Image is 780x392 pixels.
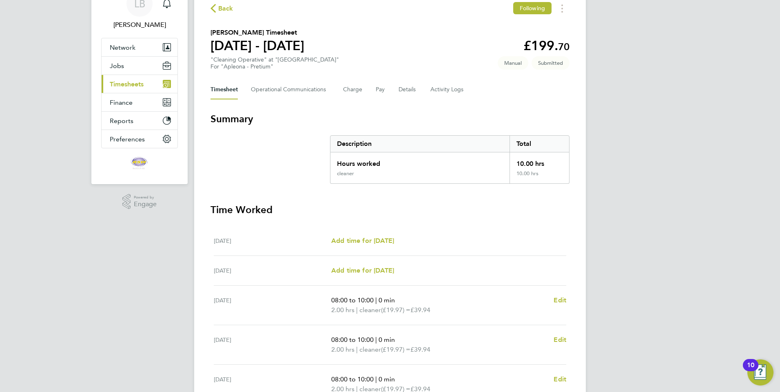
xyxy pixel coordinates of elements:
button: Pay [376,80,386,99]
a: Edit [554,295,566,305]
span: £39.94 [410,306,430,314]
button: Timesheet [211,80,238,99]
button: Preferences [102,130,177,148]
a: Edit [554,374,566,384]
span: | [375,336,377,344]
span: Back [218,4,233,13]
span: | [356,346,358,353]
span: | [375,375,377,383]
span: Edit [554,375,566,383]
span: 0 min [379,296,395,304]
h2: [PERSON_NAME] Timesheet [211,28,304,37]
div: Description [330,136,510,152]
span: Edit [554,336,566,344]
div: [DATE] [214,295,331,315]
span: This timesheet is Submitted. [532,56,569,70]
span: Reports [110,117,133,125]
span: 08:00 to 10:00 [331,336,374,344]
button: Back [211,3,233,13]
div: 10.00 hrs [510,170,569,183]
span: 08:00 to 10:00 [331,375,374,383]
a: Edit [554,335,566,345]
div: [DATE] [214,236,331,246]
button: Jobs [102,57,177,75]
span: Edit [554,296,566,304]
div: [DATE] [214,266,331,275]
span: Preferences [110,135,145,143]
div: Summary [330,135,569,184]
span: 70 [558,41,569,53]
button: Reports [102,112,177,130]
span: 0 min [379,336,395,344]
button: Timesheets [102,75,177,93]
a: Add time for [DATE] [331,266,394,275]
span: 2.00 hrs [331,306,355,314]
span: Following [520,4,545,12]
span: | [356,306,358,314]
div: "Cleaning Operative" at "[GEOGRAPHIC_DATA]" [211,56,339,70]
span: Add time for [DATE] [331,237,394,244]
span: (£19.97) = [381,306,410,314]
button: Activity Logs [430,80,465,99]
a: Powered byEngage [122,194,157,209]
span: Finance [110,99,133,106]
button: Open Resource Center, 10 new notifications [747,359,773,385]
button: Finance [102,93,177,111]
span: This timesheet was manually created. [498,56,528,70]
h3: Summary [211,112,569,126]
app-decimal: £199. [523,38,569,53]
div: cleaner [337,170,354,177]
span: cleaner [359,345,381,355]
div: For "Apleona - Pretium" [211,63,339,70]
span: 2.00 hrs [331,346,355,353]
div: Hours worked [330,152,510,170]
button: Details [399,80,417,99]
span: | [375,296,377,304]
div: 10.00 hrs [510,152,569,170]
span: Engage [134,201,157,208]
span: Timesheets [110,80,144,88]
span: 08:00 to 10:00 [331,296,374,304]
a: Add time for [DATE] [331,236,394,246]
span: (£19.97) = [381,346,410,353]
span: Add time for [DATE] [331,266,394,274]
span: £39.94 [410,346,430,353]
button: Charge [343,80,363,99]
button: Network [102,38,177,56]
button: Operational Communications [251,80,330,99]
span: Jobs [110,62,124,70]
div: Total [510,136,569,152]
img: rswltd-logo-retina.png [129,156,150,170]
div: 10 [747,365,754,376]
h3: Time Worked [211,203,569,216]
a: Go to home page [101,156,178,170]
span: Network [110,44,135,51]
div: [DATE] [214,335,331,355]
span: Lee Brown [101,20,178,30]
span: cleaner [359,305,381,315]
span: Powered by [134,194,157,201]
span: 0 min [379,375,395,383]
button: Timesheets Menu [555,2,569,15]
h1: [DATE] - [DATE] [211,37,304,54]
button: Following [513,2,552,14]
